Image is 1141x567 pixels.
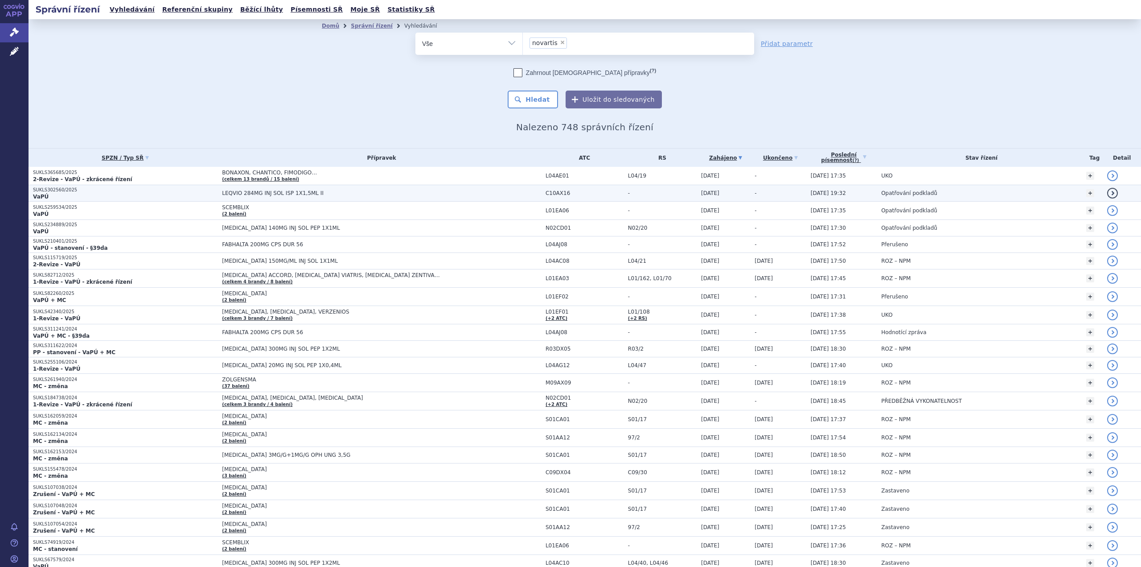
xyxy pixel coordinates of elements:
span: [DATE] [755,346,773,352]
span: [MEDICAL_DATA] 300MG INJ SOL PEP 1X2ML [222,346,445,352]
span: - [755,362,756,368]
input: novartis [570,37,575,48]
th: RS [624,149,697,167]
span: [DATE] 17:40 [811,362,846,368]
a: detail [1107,504,1118,514]
a: Zahájeno [701,152,750,164]
span: C09/30 [628,469,697,476]
span: S01CA01 [546,488,624,494]
a: (celkem 3 brandy / 4 balení) [222,402,292,407]
span: [DATE] [755,258,773,264]
a: detail [1107,205,1118,216]
a: + [1086,487,1094,495]
a: + [1086,207,1094,215]
a: Ukončeno [755,152,806,164]
p: SUKLS107048/2024 [33,503,218,509]
button: Hledat [508,91,558,108]
a: detail [1107,223,1118,233]
span: [DATE] 17:40 [811,506,846,512]
span: [DATE] [701,190,719,196]
strong: 1-Revize - VaPÚ - zkrácené řízení [33,401,132,408]
a: detail [1107,396,1118,406]
span: [DATE] [701,506,719,512]
strong: PP - stanovení - VaPÚ + MC [33,349,115,356]
span: 97/2 [628,435,697,441]
span: L04AE01 [546,173,624,179]
span: R03DX05 [546,346,624,352]
a: + [1086,505,1094,513]
a: detail [1107,467,1118,478]
span: [DATE] [701,398,719,404]
a: (+2 ATC) [546,316,567,321]
span: [MEDICAL_DATA], [MEDICAL_DATA], VERZENIOS [222,309,445,315]
a: Domů [322,23,339,29]
span: ROZ – NPM [881,452,911,458]
span: L01/162, L01/70 [628,275,697,281]
a: (3 balení) [222,473,246,478]
p: SUKLS155478/2024 [33,466,218,472]
span: [DATE] [755,488,773,494]
span: [DATE] [755,275,773,281]
span: Nalezeno 748 správních řízení [516,122,653,132]
span: [DATE] 17:31 [811,294,846,300]
p: SUKLS42340/2025 [33,309,218,315]
a: detail [1107,344,1118,354]
span: S01AA12 [546,435,624,441]
p: SUKLS82260/2025 [33,290,218,297]
strong: Zrušení - VaPÚ + MC [33,528,95,534]
span: [DATE] 18:12 [811,469,846,476]
a: + [1086,468,1094,476]
span: [DATE] [755,469,773,476]
a: + [1086,379,1094,387]
span: S01CA01 [546,506,624,512]
strong: VaPÚ [33,194,49,200]
span: [DATE] 19:32 [811,190,846,196]
span: [DATE] [701,225,719,231]
span: Zastaveno [881,506,909,512]
strong: VaPÚ [33,211,49,217]
th: Detail [1103,149,1141,167]
strong: MC - změna [33,438,68,444]
a: + [1086,523,1094,531]
span: S01/17 [628,452,697,458]
strong: MC - stanovení [33,546,78,552]
p: SUKLS311622/2024 [33,343,218,349]
span: [DATE] [755,542,773,549]
strong: 2-Revize - VaPÚ - zkrácené řízení [33,176,132,182]
span: × [560,40,565,45]
span: [DATE] 17:37 [811,416,846,422]
span: [MEDICAL_DATA] [222,466,445,472]
span: [DATE] [701,346,719,352]
span: [MEDICAL_DATA] ACCORD, [MEDICAL_DATA] VIATRIS, [MEDICAL_DATA] ZENTIVA… [222,272,445,278]
a: + [1086,559,1094,567]
span: L01EA06 [546,542,624,549]
strong: VaPÚ [33,228,49,235]
span: L04AC10 [546,560,624,566]
span: ROZ – NPM [881,258,911,264]
span: - [628,294,697,300]
span: M09AX09 [546,380,624,386]
span: [DATE] 17:35 [811,207,846,214]
a: detail [1107,432,1118,443]
span: UKO [881,173,892,179]
li: Vyhledávání [404,19,449,33]
span: [DATE] [755,435,773,441]
p: SUKLS107054/2024 [33,521,218,527]
a: Vyhledávání [107,4,157,16]
span: S01/17 [628,506,697,512]
span: LEQVIO 284MG INJ SOL ISP 1X1,5ML II [222,190,445,196]
a: (2 balení) [222,492,246,497]
span: [DATE] 17:38 [811,312,846,318]
span: S01CA01 [546,452,624,458]
span: SCEMBLIX [222,539,445,546]
button: Uložit do sledovaných [566,91,662,108]
a: + [1086,345,1094,353]
span: Zastaveno [881,488,909,494]
a: (celkem 13 brandů / 15 balení) [222,177,299,182]
span: [MEDICAL_DATA] [222,521,445,527]
span: [DATE] [701,452,719,458]
span: [MEDICAL_DATA], [MEDICAL_DATA], [MEDICAL_DATA] [222,395,445,401]
a: detail [1107,377,1118,388]
strong: VaPÚ - stanovení - §39da [33,245,108,251]
a: detail [1107,256,1118,266]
